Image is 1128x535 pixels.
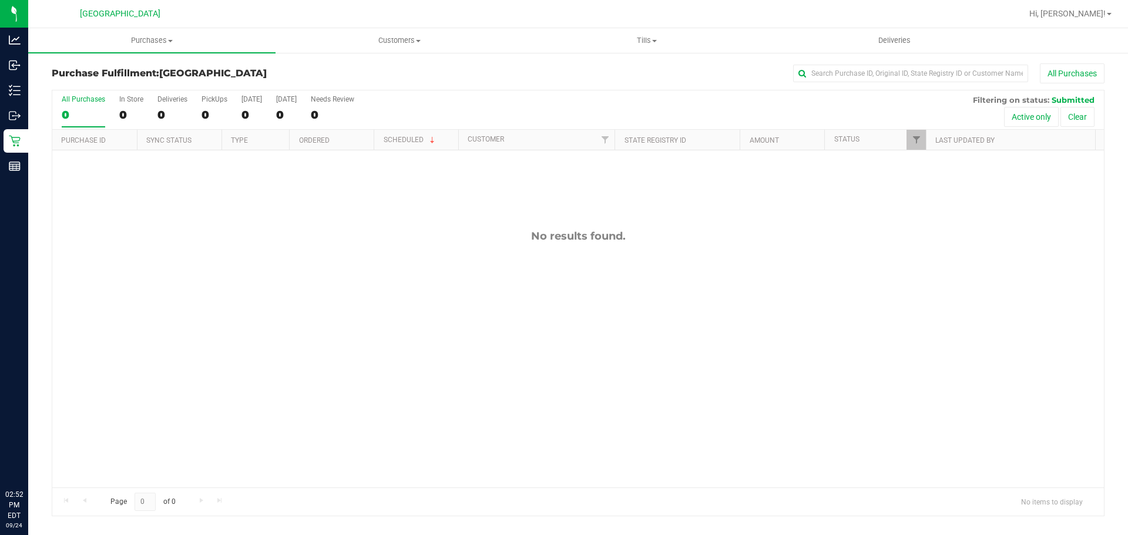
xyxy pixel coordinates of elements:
inline-svg: Inventory [9,85,21,96]
button: Active only [1004,107,1059,127]
p: 09/24 [5,521,23,530]
p: 02:52 PM EDT [5,489,23,521]
div: 0 [202,108,227,122]
a: Last Updated By [935,136,995,144]
div: No results found. [52,230,1104,243]
span: Hi, [PERSON_NAME]! [1029,9,1106,18]
a: Tills [523,28,770,53]
a: Status [834,135,860,143]
a: Filter [595,130,615,150]
span: Filtering on status: [973,95,1049,105]
a: Purchases [28,28,276,53]
span: [GEOGRAPHIC_DATA] [80,9,160,19]
div: All Purchases [62,95,105,103]
div: 0 [276,108,297,122]
inline-svg: Reports [9,160,21,172]
a: Purchase ID [61,136,106,144]
a: Filter [907,130,926,150]
a: Type [231,136,248,144]
div: 0 [157,108,187,122]
inline-svg: Retail [9,135,21,147]
inline-svg: Inbound [9,59,21,71]
div: 0 [311,108,354,122]
div: PickUps [202,95,227,103]
span: Submitted [1052,95,1095,105]
span: Page of 0 [100,493,185,511]
div: Deliveries [157,95,187,103]
a: Scheduled [384,136,437,144]
a: Amount [750,136,779,144]
inline-svg: Analytics [9,34,21,46]
div: 0 [119,108,143,122]
a: State Registry ID [625,136,686,144]
a: Deliveries [771,28,1018,53]
span: Tills [523,35,770,46]
a: Customers [276,28,523,53]
div: In Store [119,95,143,103]
span: No items to display [1012,493,1092,510]
a: Customer [468,135,504,143]
div: [DATE] [276,95,297,103]
span: Customers [276,35,522,46]
span: [GEOGRAPHIC_DATA] [159,68,267,79]
input: Search Purchase ID, Original ID, State Registry ID or Customer Name... [793,65,1028,82]
div: [DATE] [241,95,262,103]
button: Clear [1060,107,1095,127]
div: 0 [241,108,262,122]
span: Deliveries [862,35,926,46]
h3: Purchase Fulfillment: [52,68,402,79]
a: Ordered [299,136,330,144]
a: Sync Status [146,136,192,144]
span: Purchases [28,35,276,46]
iframe: Resource center [12,441,47,476]
div: 0 [62,108,105,122]
button: All Purchases [1040,63,1104,83]
div: Needs Review [311,95,354,103]
inline-svg: Outbound [9,110,21,122]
